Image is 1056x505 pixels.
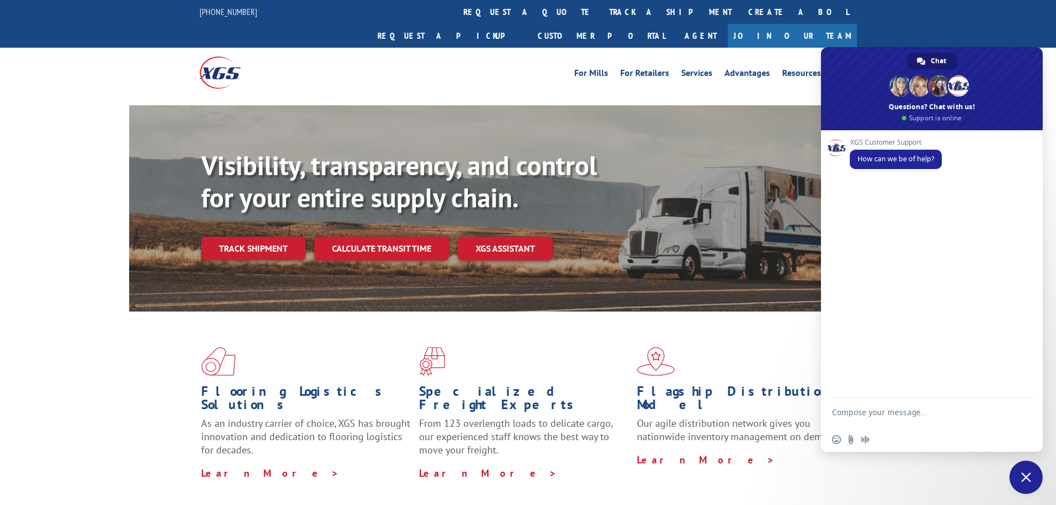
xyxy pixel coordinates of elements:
span: Our agile distribution network gives you nationwide inventory management on demand. [637,417,841,443]
img: xgs-icon-focused-on-flooring-red [419,347,445,376]
h1: Flooring Logistics Solutions [201,385,411,417]
span: Send a file [846,435,855,444]
textarea: Compose your message... [832,407,1007,427]
img: xgs-icon-flagship-distribution-model-red [637,347,675,376]
a: XGS ASSISTANT [458,237,553,261]
a: Learn More > [201,467,339,480]
b: Visibility, transparency, and control for your entire supply chain. [201,148,597,215]
span: How can we be of help? [858,154,934,164]
a: Learn More > [419,467,557,480]
div: Close chat [1009,461,1043,494]
a: Request a pickup [369,24,529,48]
p: From 123 overlength loads to delicate cargo, our experienced staff knows the best way to move you... [419,417,629,466]
span: Chat [931,53,946,69]
a: Track shipment [201,237,305,260]
span: XGS Customer Support [850,139,942,146]
a: Learn More > [637,453,775,466]
h1: Specialized Freight Experts [419,385,629,417]
a: Services [681,69,712,81]
a: Resources [782,69,821,81]
a: For Mills [574,69,608,81]
a: Advantages [725,69,770,81]
a: Calculate transit time [314,237,449,261]
div: Chat [907,53,957,69]
span: As an industry carrier of choice, XGS has brought innovation and dedication to flooring logistics... [201,417,410,456]
img: xgs-icon-total-supply-chain-intelligence-red [201,347,236,376]
h1: Flagship Distribution Model [637,385,846,417]
a: [PHONE_NUMBER] [200,6,257,17]
span: Insert an emoji [832,435,841,444]
a: Customer Portal [529,24,674,48]
span: Audio message [861,435,870,444]
a: Agent [674,24,728,48]
a: For Retailers [620,69,669,81]
a: Join Our Team [728,24,857,48]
